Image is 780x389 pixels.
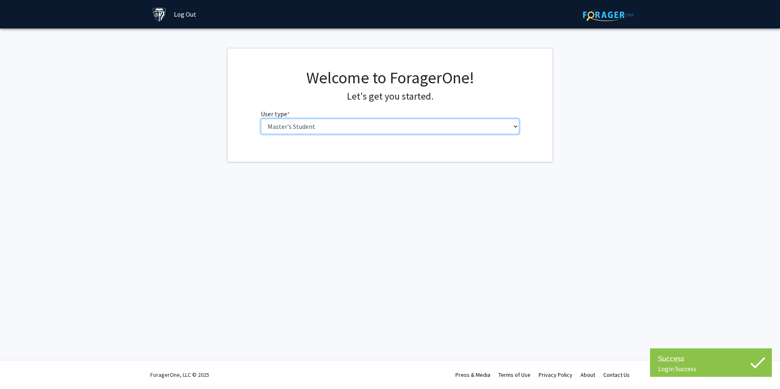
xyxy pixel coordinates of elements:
[261,68,520,87] h1: Welcome to ForagerOne!
[150,361,209,389] div: ForagerOne, LLC © 2025
[152,7,167,22] img: Johns Hopkins University Logo
[261,91,520,102] h4: Let's get you started.
[455,371,490,378] a: Press & Media
[603,371,630,378] a: Contact Us
[581,371,595,378] a: About
[658,365,764,373] div: Login Success
[498,371,531,378] a: Terms of Use
[539,371,572,378] a: Privacy Policy
[6,352,35,383] iframe: Chat
[583,9,634,21] img: ForagerOne Logo
[261,109,290,119] label: User type
[658,352,764,365] div: Success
